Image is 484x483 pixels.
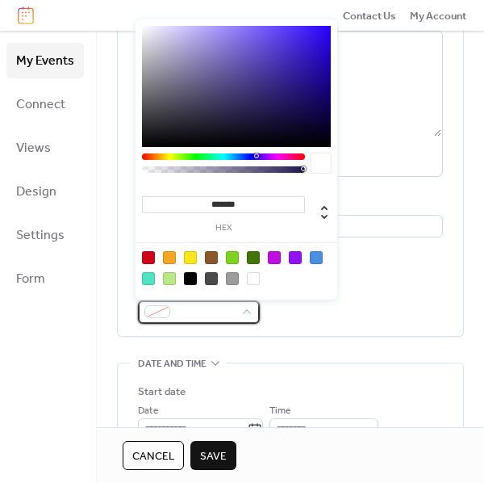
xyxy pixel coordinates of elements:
div: #F5A623 [163,251,176,264]
div: #50E3C2 [142,272,155,285]
div: #7ED321 [226,251,239,264]
span: Cancel [132,448,174,464]
span: My Account [410,8,466,24]
div: #D0021B [142,251,155,264]
div: #8B572A [205,251,218,264]
span: My Events [16,48,74,74]
span: Connect [16,92,65,118]
button: Save [190,441,236,470]
div: #BD10E0 [268,251,281,264]
a: My Events [6,43,84,78]
a: Design [6,174,84,209]
span: Design [16,179,56,205]
span: Settings [16,223,65,249]
span: Views [16,136,51,162]
span: Form [16,267,45,292]
div: #4A4A4A [205,272,218,285]
a: Views [6,130,84,166]
a: Settings [6,217,84,253]
a: Connect [6,86,84,122]
span: Save [200,448,227,464]
div: #B8E986 [163,272,176,285]
label: hex [142,224,305,233]
div: #9B9B9B [226,272,239,285]
div: #FFFFFF [247,272,260,285]
span: Date [138,403,158,419]
span: Contact Us [343,8,396,24]
a: Form [6,261,84,296]
a: My Account [410,7,466,23]
button: Cancel [123,441,184,470]
span: Date and time [138,355,207,372]
div: #9013FE [289,251,302,264]
div: #4A90E2 [310,251,323,264]
span: Time [269,403,290,419]
div: #000000 [184,272,197,285]
div: #417505 [247,251,260,264]
div: #F8E71C [184,251,197,264]
a: Contact Us [343,7,396,23]
img: logo [18,6,34,24]
div: Start date [138,384,186,400]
